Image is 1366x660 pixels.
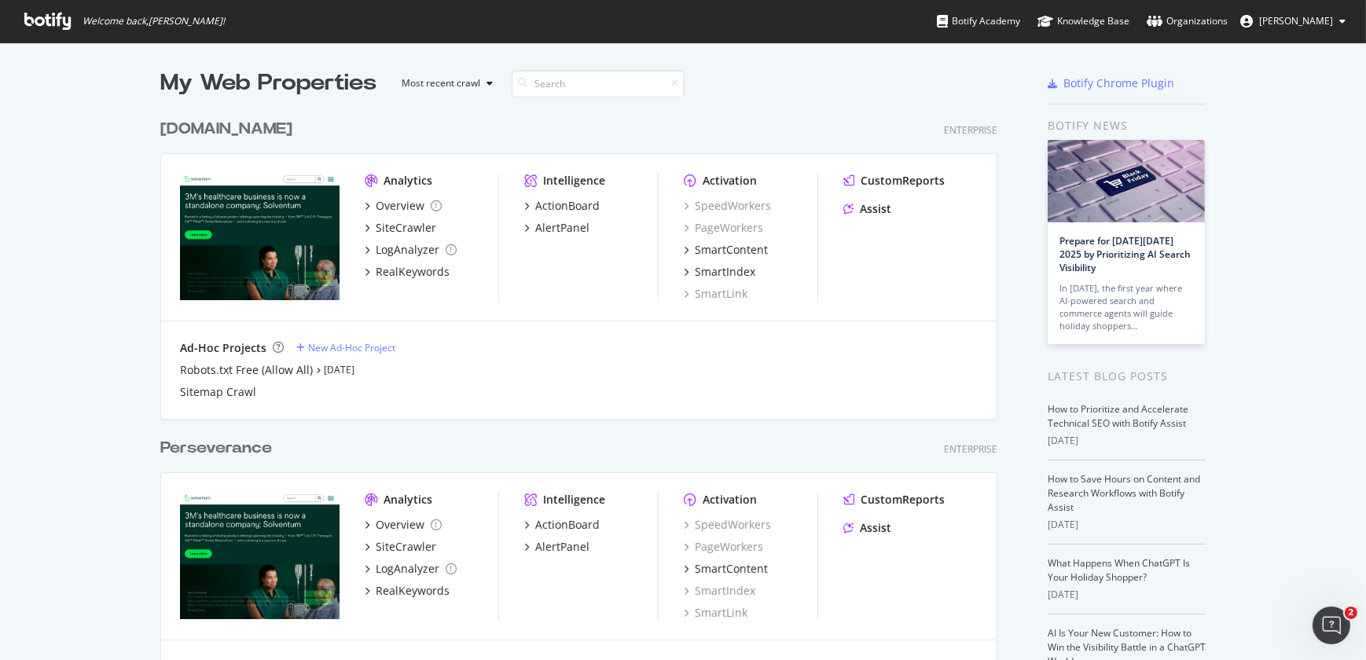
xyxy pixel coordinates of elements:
input: Search [512,70,685,97]
div: Assist [860,520,891,536]
div: ActionBoard [535,198,600,214]
a: Perseverance [160,437,278,460]
div: Assist [860,201,891,217]
span: 2 [1345,607,1357,619]
div: Organizations [1147,13,1228,29]
a: LogAnalyzer [365,561,457,577]
div: Enterprise [944,442,997,456]
div: SmartContent [695,242,768,258]
a: What Happens When ChatGPT Is Your Holiday Shopper? [1048,556,1190,584]
div: SiteCrawler [376,539,436,555]
div: My Web Properties [160,68,376,99]
div: ActionBoard [535,517,600,533]
a: Botify Chrome Plugin [1048,75,1174,91]
a: SmartLink [684,286,747,302]
a: ActionBoard [524,198,600,214]
iframe: Intercom live chat [1313,607,1350,644]
a: SmartIndex [684,264,755,280]
a: Overview [365,198,442,214]
img: solventum.com [180,173,340,300]
div: Intelligence [543,173,605,189]
div: [DATE] [1048,518,1206,532]
div: Perseverance [160,437,272,460]
div: LogAnalyzer [376,242,439,258]
div: Activation [703,173,757,189]
a: ActionBoard [524,517,600,533]
div: CustomReports [861,492,945,508]
a: SmartContent [684,561,768,577]
div: Enterprise [944,123,997,137]
button: Most recent crawl [389,71,499,96]
a: Robots.txt Free (Allow All) [180,362,313,378]
div: Knowledge Base [1037,13,1129,29]
a: How to Save Hours on Content and Research Workflows with Botify Assist [1048,472,1200,514]
a: AlertPanel [524,539,589,555]
a: PageWorkers [684,220,763,236]
a: SpeedWorkers [684,198,771,214]
a: SpeedWorkers [684,517,771,533]
div: LogAnalyzer [376,561,439,577]
div: [DATE] [1048,434,1206,448]
div: Ad-Hoc Projects [180,340,266,356]
div: Most recent crawl [402,79,480,88]
a: SmartLink [684,605,747,621]
div: CustomReports [861,173,945,189]
img: Prepare for Black Friday 2025 by Prioritizing AI Search Visibility [1048,140,1205,222]
div: AlertPanel [535,220,589,236]
a: How to Prioritize and Accelerate Technical SEO with Botify Assist [1048,402,1188,430]
a: SiteCrawler [365,220,436,236]
div: Latest Blog Posts [1048,368,1206,385]
div: [DATE] [1048,588,1206,602]
a: PageWorkers [684,539,763,555]
div: Activation [703,492,757,508]
a: SmartIndex [684,583,755,599]
a: Overview [365,517,442,533]
div: [DOMAIN_NAME] [160,118,292,141]
a: Prepare for [DATE][DATE] 2025 by Prioritizing AI Search Visibility [1059,234,1191,274]
div: Botify news [1048,117,1206,134]
a: [DOMAIN_NAME] [160,118,299,141]
a: Sitemap Crawl [180,384,256,400]
div: Overview [376,517,424,533]
button: [PERSON_NAME] [1228,9,1358,34]
div: AlertPanel [535,539,589,555]
div: New Ad-Hoc Project [308,341,395,354]
div: Overview [376,198,424,214]
a: CustomReports [843,173,945,189]
div: SiteCrawler [376,220,436,236]
a: Assist [843,520,891,536]
a: RealKeywords [365,264,450,280]
span: Travis Yano [1259,14,1333,27]
a: SmartContent [684,242,768,258]
div: RealKeywords [376,264,450,280]
div: SmartContent [695,561,768,577]
div: Botify Academy [937,13,1020,29]
a: LogAnalyzer [365,242,457,258]
div: In [DATE], the first year where AI-powered search and commerce agents will guide holiday shoppers… [1059,282,1193,332]
a: CustomReports [843,492,945,508]
div: Intelligence [543,492,605,508]
div: Analytics [384,492,432,508]
span: Welcome back, [PERSON_NAME] ! [83,15,225,27]
div: Analytics [384,173,432,189]
div: Botify Chrome Plugin [1063,75,1174,91]
a: AlertPanel [524,220,589,236]
div: RealKeywords [376,583,450,599]
div: SmartIndex [695,264,755,280]
img: solventum-perserverance.com [180,492,340,619]
a: New Ad-Hoc Project [296,341,395,354]
a: [DATE] [324,363,354,376]
a: Assist [843,201,891,217]
a: RealKeywords [365,583,450,599]
a: SiteCrawler [365,539,436,555]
